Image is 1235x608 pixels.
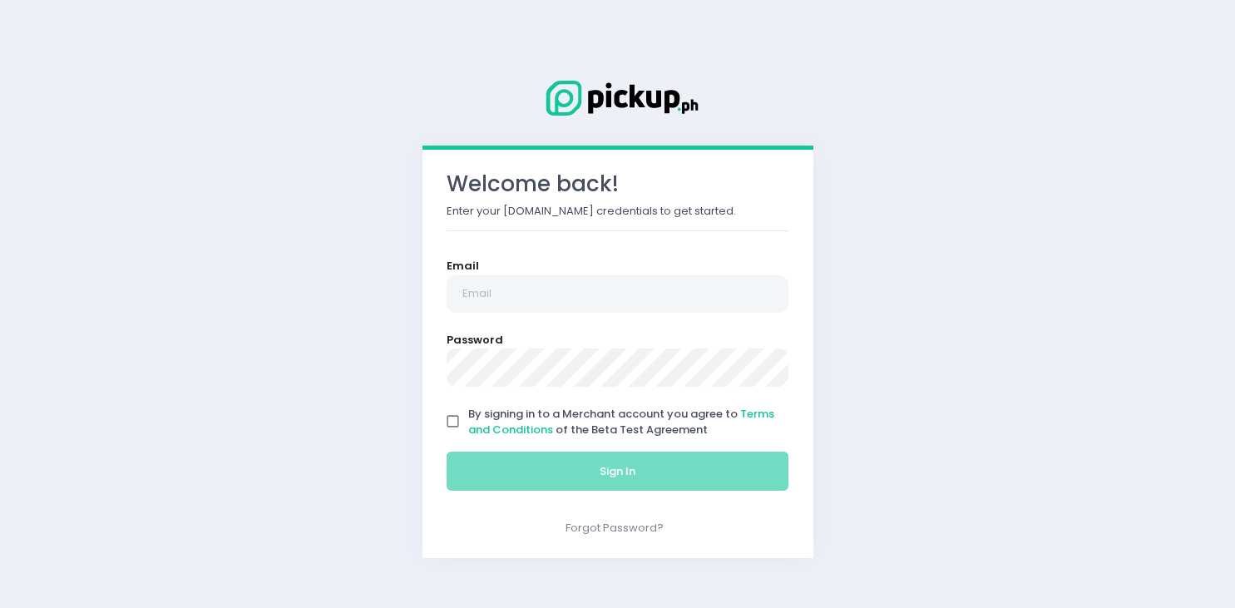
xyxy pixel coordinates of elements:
label: Email [447,258,479,274]
span: By signing in to a Merchant account you agree to of the Beta Test Agreement [468,406,774,438]
button: Sign In [447,452,789,492]
a: Terms and Conditions [468,406,774,438]
h3: Welcome back! [447,171,789,197]
p: Enter your [DOMAIN_NAME] credentials to get started. [447,203,789,220]
input: Email [447,275,789,314]
label: Password [447,332,503,348]
span: Sign In [600,463,635,479]
a: Forgot Password? [566,520,664,536]
img: Logo [535,77,701,119]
